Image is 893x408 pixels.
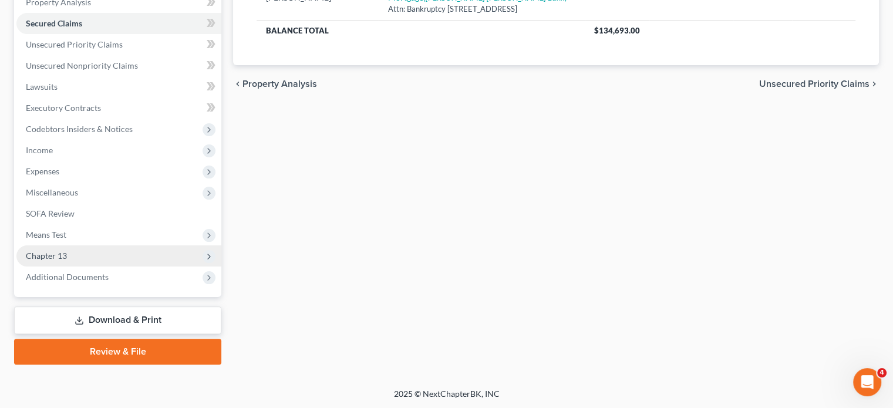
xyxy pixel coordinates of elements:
i: chevron_left [233,79,242,89]
a: Download & Print [14,306,221,334]
span: Lawsuits [26,82,58,92]
a: Secured Claims [16,13,221,34]
span: Additional Documents [26,272,109,282]
span: Unsecured Nonpriority Claims [26,60,138,70]
div: Attn: Bankruptcy [STREET_ADDRESS] [388,4,575,15]
button: chevron_left Property Analysis [233,79,317,89]
th: Balance Total [257,20,584,41]
span: Secured Claims [26,18,82,28]
span: Income [26,145,53,155]
i: chevron_right [870,79,879,89]
span: Codebtors Insiders & Notices [26,124,133,134]
span: Property Analysis [242,79,317,89]
a: Executory Contracts [16,97,221,119]
a: Lawsuits [16,76,221,97]
a: Unsecured Priority Claims [16,34,221,55]
span: Means Test [26,230,66,240]
a: SOFA Review [16,203,221,224]
span: SOFA Review [26,208,75,218]
a: Unsecured Nonpriority Claims [16,55,221,76]
span: 4 [877,368,887,377]
span: Miscellaneous [26,187,78,197]
iframe: Intercom live chat [853,368,881,396]
span: Expenses [26,166,59,176]
a: Review & File [14,339,221,365]
span: $134,693.00 [594,26,640,35]
span: Unsecured Priority Claims [759,79,870,89]
button: Unsecured Priority Claims chevron_right [759,79,879,89]
span: Executory Contracts [26,103,101,113]
span: Unsecured Priority Claims [26,39,123,49]
span: Chapter 13 [26,251,67,261]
